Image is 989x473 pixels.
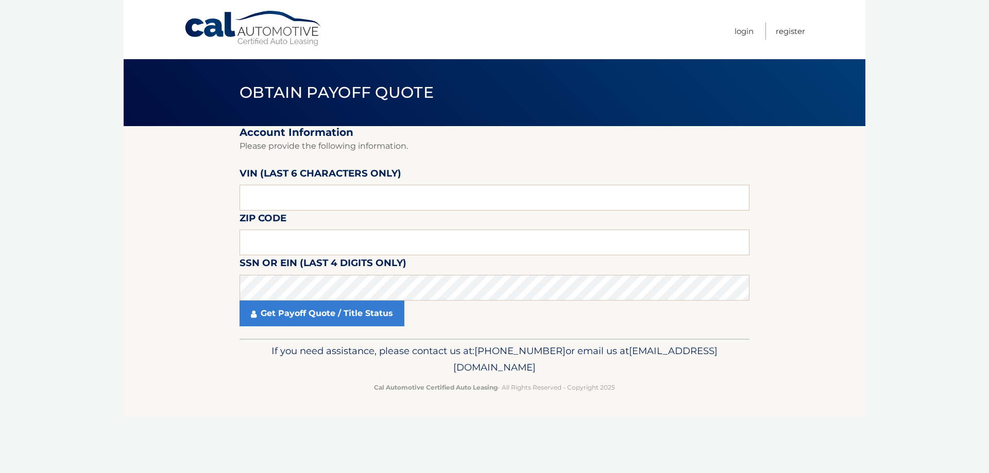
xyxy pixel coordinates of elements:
span: [PHONE_NUMBER] [474,345,566,357]
label: VIN (last 6 characters only) [240,166,401,185]
span: Obtain Payoff Quote [240,83,434,102]
a: Login [735,23,754,40]
a: Cal Automotive [184,10,323,47]
label: SSN or EIN (last 4 digits only) [240,255,406,274]
a: Get Payoff Quote / Title Status [240,301,404,326]
p: If you need assistance, please contact us at: or email us at [246,343,743,376]
p: - All Rights Reserved - Copyright 2025 [246,382,743,393]
strong: Cal Automotive Certified Auto Leasing [374,383,498,391]
label: Zip Code [240,211,286,230]
a: Register [776,23,805,40]
h2: Account Information [240,126,749,139]
p: Please provide the following information. [240,139,749,153]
